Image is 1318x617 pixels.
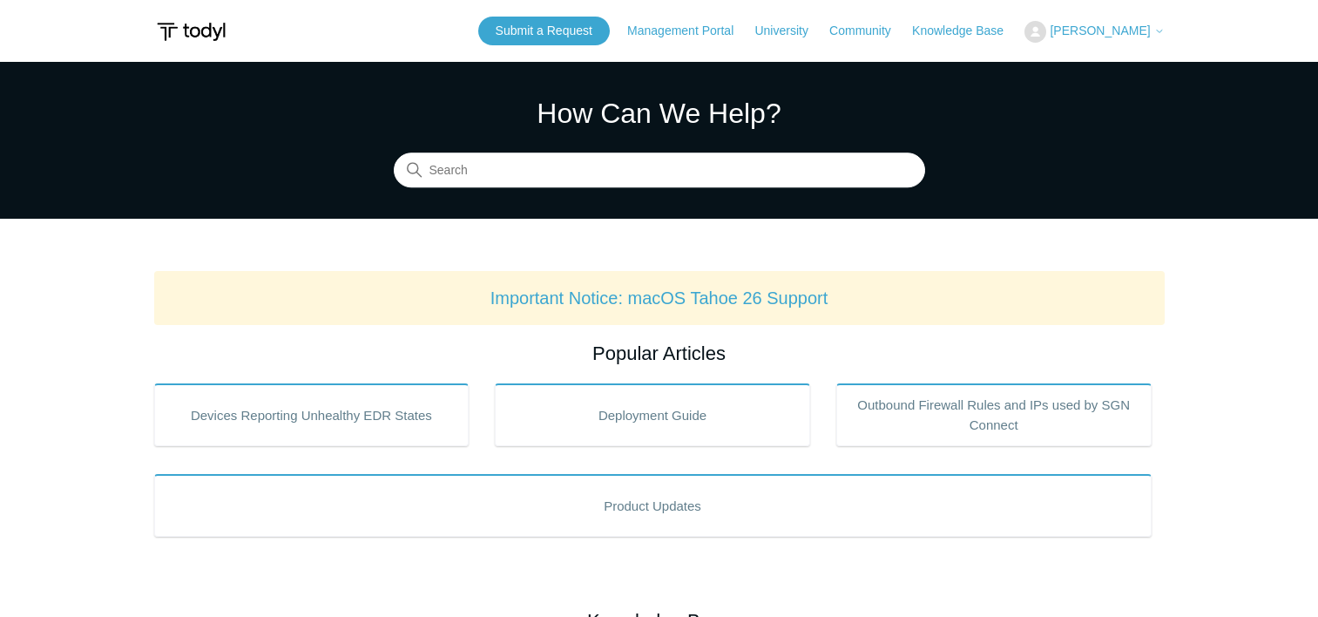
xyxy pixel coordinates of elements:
[754,22,825,40] a: University
[829,22,909,40] a: Community
[836,383,1152,446] a: Outbound Firewall Rules and IPs used by SGN Connect
[394,92,925,134] h1: How Can We Help?
[394,153,925,188] input: Search
[495,383,810,446] a: Deployment Guide
[154,474,1152,537] a: Product Updates
[154,383,470,446] a: Devices Reporting Unhealthy EDR States
[478,17,610,45] a: Submit a Request
[1024,21,1164,43] button: [PERSON_NAME]
[627,22,751,40] a: Management Portal
[154,16,228,48] img: Todyl Support Center Help Center home page
[1050,24,1150,37] span: [PERSON_NAME]
[912,22,1021,40] a: Knowledge Base
[154,339,1165,368] h2: Popular Articles
[490,288,828,308] a: Important Notice: macOS Tahoe 26 Support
